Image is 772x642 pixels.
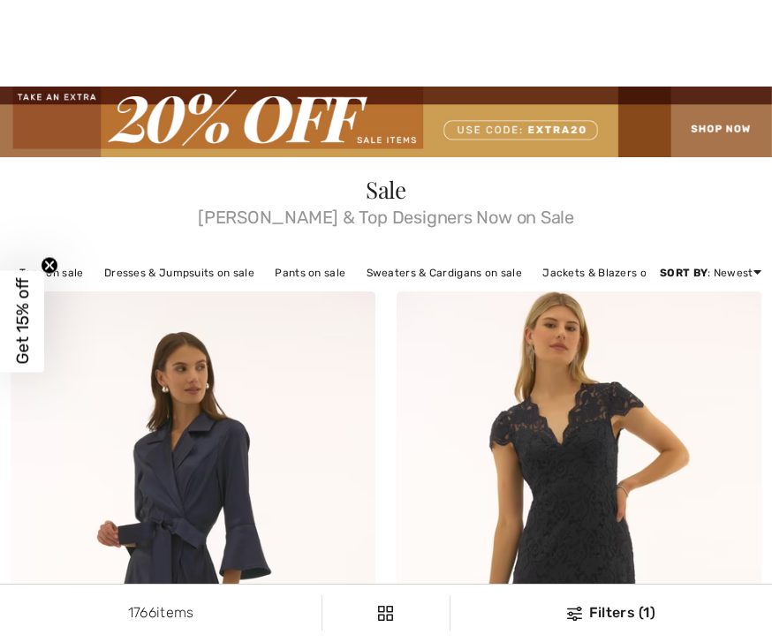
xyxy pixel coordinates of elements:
[358,261,531,284] a: Sweaters & Cardigans on sale
[95,261,263,284] a: Dresses & Jumpsuits on sale
[266,261,354,284] a: Pants on sale
[461,602,761,623] div: Filters (1)
[366,174,406,205] span: Sale
[660,265,761,281] div: : Newest
[567,607,582,621] img: Filters
[658,589,754,633] iframe: Opens a widget where you can find more information
[11,261,93,284] a: Tops on sale
[534,261,686,284] a: Jackets & Blazers on sale
[11,201,761,226] span: [PERSON_NAME] & Top Designers Now on Sale
[128,604,156,621] span: 1766
[378,606,393,621] img: Filters
[12,278,33,365] span: Get 15% off
[660,267,708,279] strong: Sort By
[41,256,58,274] button: Close teaser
